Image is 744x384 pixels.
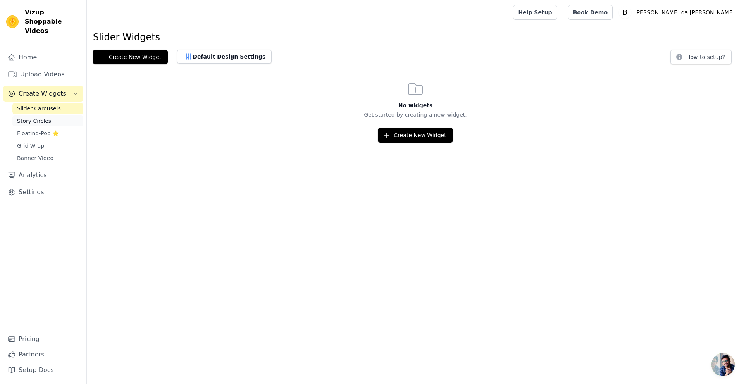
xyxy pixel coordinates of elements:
[670,55,732,62] a: How to setup?
[711,353,735,376] a: Bate-papo aberto
[619,5,738,19] button: B [PERSON_NAME] da [PERSON_NAME]
[17,129,59,137] span: Floating-Pop ⭐
[6,15,19,28] img: Vizup
[670,50,732,64] button: How to setup?
[3,347,83,362] a: Partners
[3,86,83,102] button: Create Widgets
[19,89,66,98] span: Create Widgets
[3,50,83,65] a: Home
[17,117,51,125] span: Story Circles
[623,9,627,16] text: B
[378,128,453,143] button: Create New Widget
[17,105,61,112] span: Slider Carousels
[87,111,744,119] p: Get started by creating a new widget.
[87,102,744,109] h3: No widgets
[12,140,83,151] a: Grid Wrap
[513,5,557,20] a: Help Setup
[3,331,83,347] a: Pricing
[177,50,272,64] button: Default Design Settings
[12,103,83,114] a: Slider Carousels
[3,67,83,82] a: Upload Videos
[568,5,613,20] a: Book Demo
[3,184,83,200] a: Settings
[12,153,83,164] a: Banner Video
[3,167,83,183] a: Analytics
[3,362,83,378] a: Setup Docs
[25,8,80,36] span: Vizup Shoppable Videos
[17,142,44,150] span: Grid Wrap
[93,31,738,43] h1: Slider Widgets
[12,128,83,139] a: Floating-Pop ⭐
[17,154,53,162] span: Banner Video
[93,50,168,64] button: Create New Widget
[12,115,83,126] a: Story Circles
[631,5,738,19] p: [PERSON_NAME] da [PERSON_NAME]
